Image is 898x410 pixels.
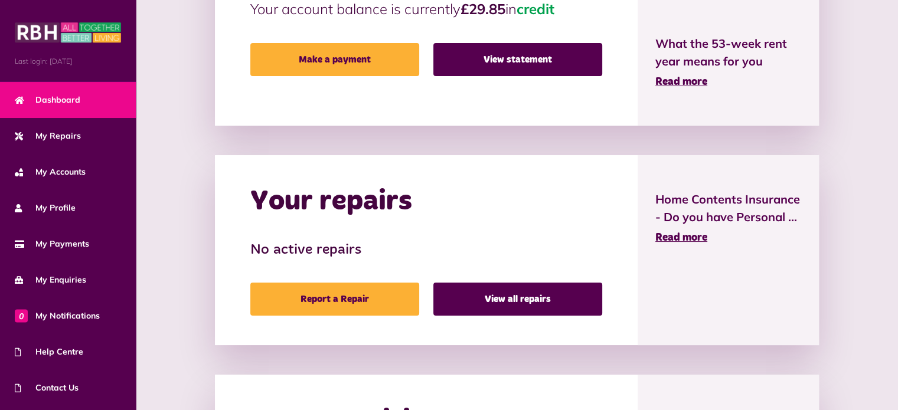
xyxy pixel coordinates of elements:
img: MyRBH [15,21,121,44]
span: My Payments [15,238,89,250]
span: Help Centre [15,346,83,358]
span: Last login: [DATE] [15,56,121,67]
a: Report a Repair [250,283,419,316]
span: Read more [655,77,707,87]
span: 0 [15,309,28,322]
span: My Profile [15,202,76,214]
a: View all repairs [433,283,602,316]
span: Read more [655,232,707,243]
span: My Enquiries [15,274,86,286]
span: Home Contents Insurance - Do you have Personal ... [655,191,801,226]
a: Home Contents Insurance - Do you have Personal ... Read more [655,191,801,246]
span: What the 53-week rent year means for you [655,35,801,70]
a: What the 53-week rent year means for you Read more [655,35,801,90]
span: Dashboard [15,94,80,106]
h3: No active repairs [250,242,602,259]
span: My Notifications [15,310,100,322]
span: Contact Us [15,382,79,394]
a: View statement [433,43,602,76]
span: My Accounts [15,166,86,178]
h2: Your repairs [250,185,412,219]
a: Make a payment [250,43,419,76]
span: My Repairs [15,130,81,142]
